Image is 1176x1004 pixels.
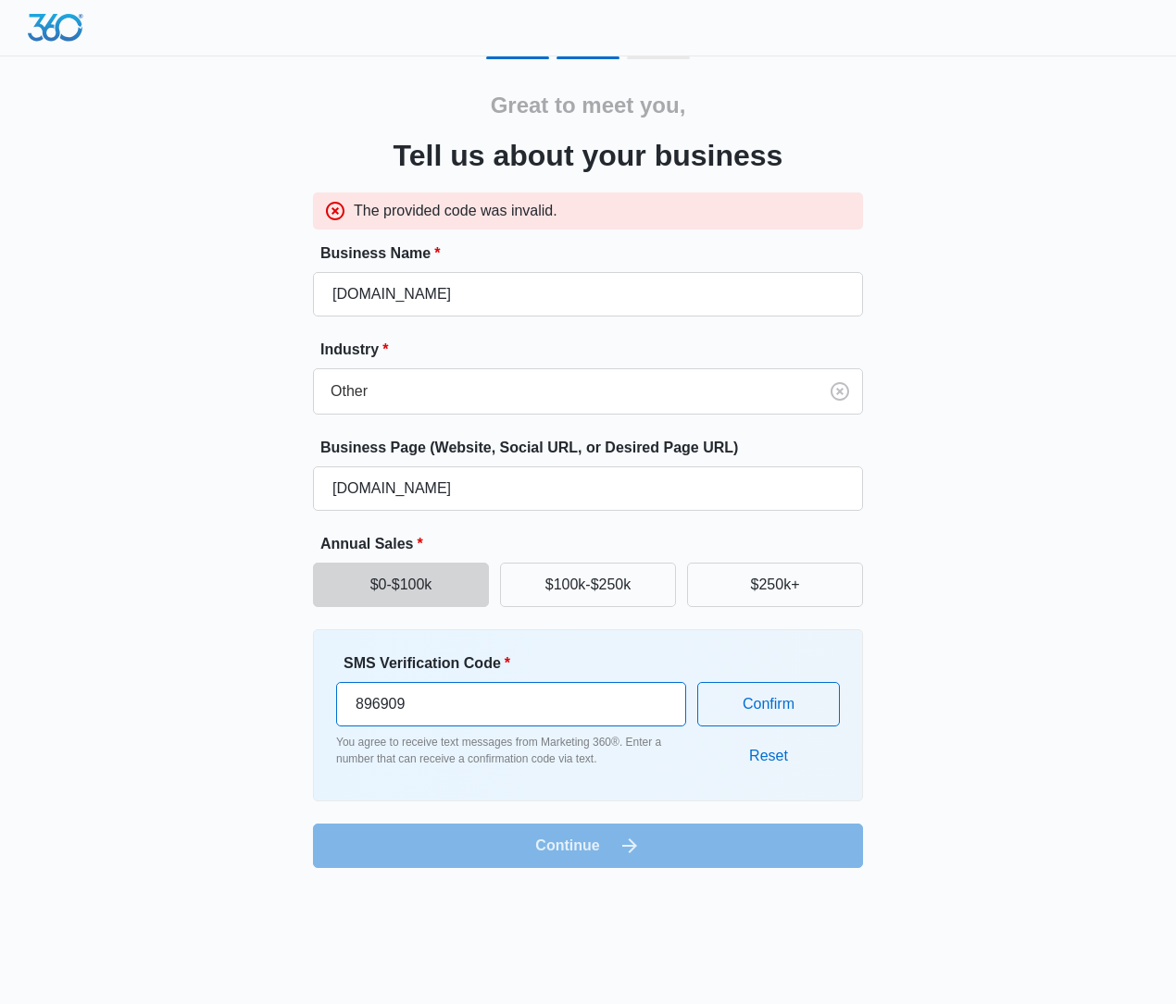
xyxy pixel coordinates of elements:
p: The provided code was invalid. [354,200,557,222]
button: Clear [825,377,855,406]
input: e.g. janesplumbing.com [313,466,863,511]
label: SMS Verification Code [344,652,694,675]
button: $250k+ [687,563,863,607]
h2: Great to meet you, [491,89,686,122]
input: Enter verification code [336,682,686,726]
label: Business Page (Website, Social URL, or Desired Page URL) [320,437,870,459]
label: Business Name [320,242,870,265]
label: Annual Sales [320,533,870,555]
input: e.g. Jane's Plumbing [313,272,863,316]
button: $0-$100k [313,563,489,607]
button: Confirm [697,682,840,726]
h3: Tell us about your business [394,133,783,178]
button: $100k-$250k [500,563,676,607]
button: Reset [731,734,807,778]
label: Industry [320,339,870,361]
p: You agree to receive text messages from Marketing 360®. Enter a number that can receive a confirm... [336,734,686,767]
